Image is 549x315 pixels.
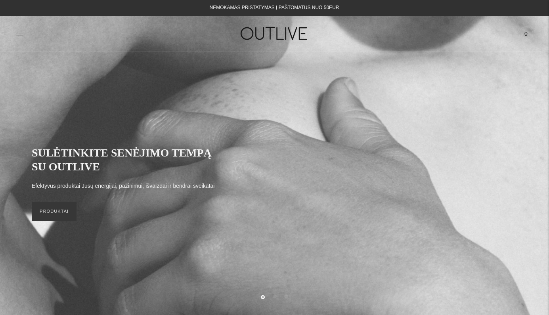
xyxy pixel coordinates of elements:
[261,295,265,299] button: Move carousel to slide 1
[32,202,77,221] a: PRODUKTAI
[273,294,277,298] button: Move carousel to slide 2
[210,3,339,13] div: NEMOKAMAS PRISTATYMAS Į PAŠTOMATUS NUO 50EUR
[32,181,214,191] p: Efektyvūs produktai Jūsų energijai, pažinimui, išvaizdai ir bendrai sveikatai
[284,294,288,298] button: Move carousel to slide 3
[225,20,324,47] img: OUTLIVE
[519,25,533,42] a: 0
[520,28,532,39] span: 0
[32,146,222,174] h2: SULĖTINKITE SENĖJIMO TEMPĄ SU OUTLIVE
